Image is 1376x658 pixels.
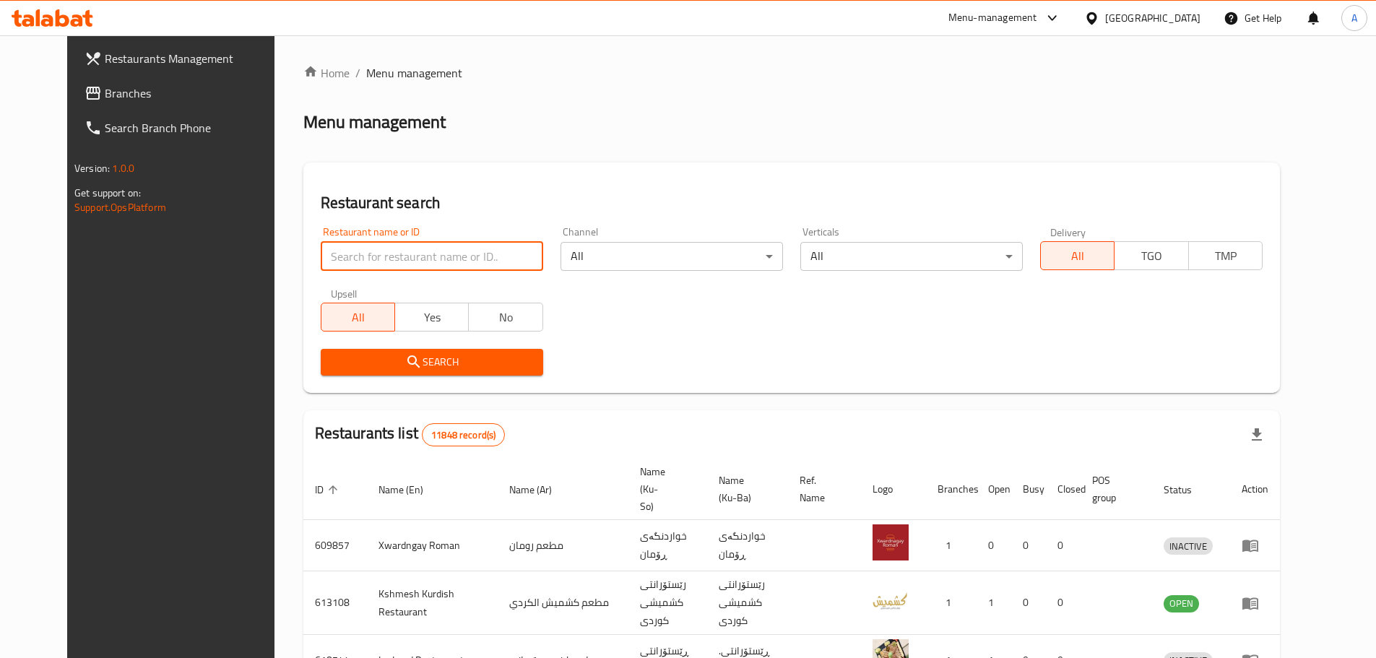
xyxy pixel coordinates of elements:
[640,463,690,515] span: Name (Ku-So)
[509,481,571,498] span: Name (Ar)
[1242,594,1268,612] div: Menu
[331,288,358,298] label: Upsell
[1164,595,1199,612] span: OPEN
[112,159,134,178] span: 1.0.0
[1046,520,1081,571] td: 0
[1164,481,1211,498] span: Status
[1239,417,1274,452] div: Export file
[321,349,543,376] button: Search
[105,85,285,102] span: Branches
[707,571,788,635] td: رێستۆرانتی کشمیشى كوردى
[468,303,542,332] button: No
[475,307,537,328] span: No
[1114,241,1188,270] button: TGO
[1046,459,1081,520] th: Closed
[926,571,977,635] td: 1
[977,459,1011,520] th: Open
[332,353,532,371] span: Search
[303,571,367,635] td: 613108
[1164,537,1213,555] div: INACTIVE
[873,524,909,560] img: Xwardngay Roman
[303,64,1280,82] nav: breadcrumb
[1092,472,1135,506] span: POS group
[977,571,1011,635] td: 1
[498,520,628,571] td: مطعم رومان
[367,520,498,571] td: Xwardngay Roman
[1040,241,1115,270] button: All
[1164,538,1213,555] span: INACTIVE
[321,192,1263,214] h2: Restaurant search
[315,423,506,446] h2: Restaurants list
[1011,571,1046,635] td: 0
[327,307,389,328] span: All
[367,571,498,635] td: Kshmesh Kurdish Restaurant
[926,459,977,520] th: Branches
[498,571,628,635] td: مطعم كشميش الكردي
[1188,241,1263,270] button: TMP
[303,111,446,134] h2: Menu management
[366,64,462,82] span: Menu management
[321,242,543,271] input: Search for restaurant name or ID..
[1120,246,1182,267] span: TGO
[105,119,285,137] span: Search Branch Phone
[422,423,505,446] div: Total records count
[303,64,350,82] a: Home
[800,472,844,506] span: Ref. Name
[74,183,141,202] span: Get support on:
[926,520,977,571] td: 1
[355,64,360,82] li: /
[74,159,110,178] span: Version:
[561,242,783,271] div: All
[800,242,1023,271] div: All
[1230,459,1280,520] th: Action
[948,9,1037,27] div: Menu-management
[303,520,367,571] td: 609857
[1050,227,1086,237] label: Delivery
[861,459,926,520] th: Logo
[73,41,297,76] a: Restaurants Management
[1011,459,1046,520] th: Busy
[401,307,463,328] span: Yes
[423,428,504,442] span: 11848 record(s)
[873,582,909,618] img: Kshmesh Kurdish Restaurant
[315,481,342,498] span: ID
[977,520,1011,571] td: 0
[1011,520,1046,571] td: 0
[1105,10,1200,26] div: [GEOGRAPHIC_DATA]
[73,76,297,111] a: Branches
[1195,246,1257,267] span: TMP
[1046,571,1081,635] td: 0
[628,571,707,635] td: رێستۆرانتی کشمیشى كوردى
[378,481,442,498] span: Name (En)
[321,303,395,332] button: All
[1242,537,1268,554] div: Menu
[105,50,285,67] span: Restaurants Management
[1047,246,1109,267] span: All
[719,472,771,506] span: Name (Ku-Ba)
[394,303,469,332] button: Yes
[628,520,707,571] td: خواردنگەی ڕۆمان
[707,520,788,571] td: خواردنگەی ڕۆمان
[73,111,297,145] a: Search Branch Phone
[74,198,166,217] a: Support.OpsPlatform
[1351,10,1357,26] span: A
